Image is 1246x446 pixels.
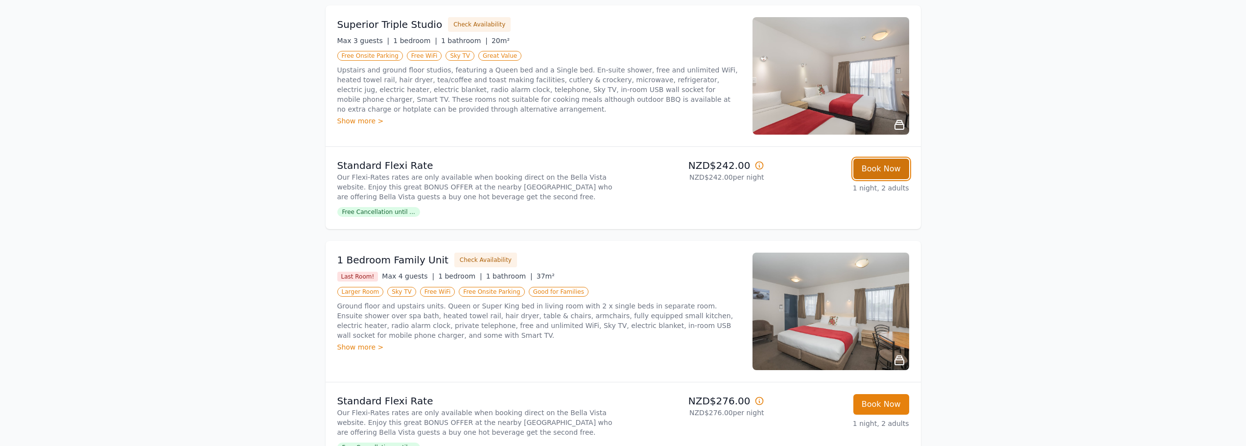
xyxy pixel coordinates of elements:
[627,159,764,172] p: NZD$242.00
[459,287,524,297] span: Free Onsite Parking
[627,394,764,408] p: NZD$276.00
[627,408,764,418] p: NZD$276.00 per night
[772,183,909,193] p: 1 night, 2 adults
[337,301,741,340] p: Ground floor and upstairs units. Queen or Super King bed in living room with 2 x single beds in s...
[438,272,482,280] span: 1 bedroom |
[478,51,521,61] span: Great Value
[529,287,588,297] span: Good for Families
[420,287,455,297] span: Free WiFi
[627,172,764,182] p: NZD$242.00 per night
[337,18,443,31] h3: Superior Triple Studio
[337,272,378,282] span: Last Room!
[393,37,437,45] span: 1 bedroom |
[337,408,619,437] p: Our Flexi-Rates rates are only available when booking direct on the Bella Vista website. Enjoy th...
[337,342,741,352] div: Show more >
[337,37,390,45] span: Max 3 guests |
[448,17,511,32] button: Check Availability
[537,272,555,280] span: 37m²
[853,159,909,179] button: Book Now
[446,51,474,61] span: Sky TV
[387,287,416,297] span: Sky TV
[337,287,384,297] span: Larger Room
[337,65,741,114] p: Upstairs and ground floor studios, featuring a Queen bed and a Single bed. En-suite shower, free ...
[407,51,442,61] span: Free WiFi
[337,172,619,202] p: Our Flexi-Rates rates are only available when booking direct on the Bella Vista website. Enjoy th...
[454,253,517,267] button: Check Availability
[772,419,909,428] p: 1 night, 2 adults
[486,272,533,280] span: 1 bathroom |
[441,37,488,45] span: 1 bathroom |
[337,51,403,61] span: Free Onsite Parking
[337,253,448,267] h3: 1 Bedroom Family Unit
[492,37,510,45] span: 20m²
[337,159,619,172] p: Standard Flexi Rate
[337,394,619,408] p: Standard Flexi Rate
[853,394,909,415] button: Book Now
[337,116,741,126] div: Show more >
[382,272,434,280] span: Max 4 guests |
[337,207,420,217] span: Free Cancellation until ...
